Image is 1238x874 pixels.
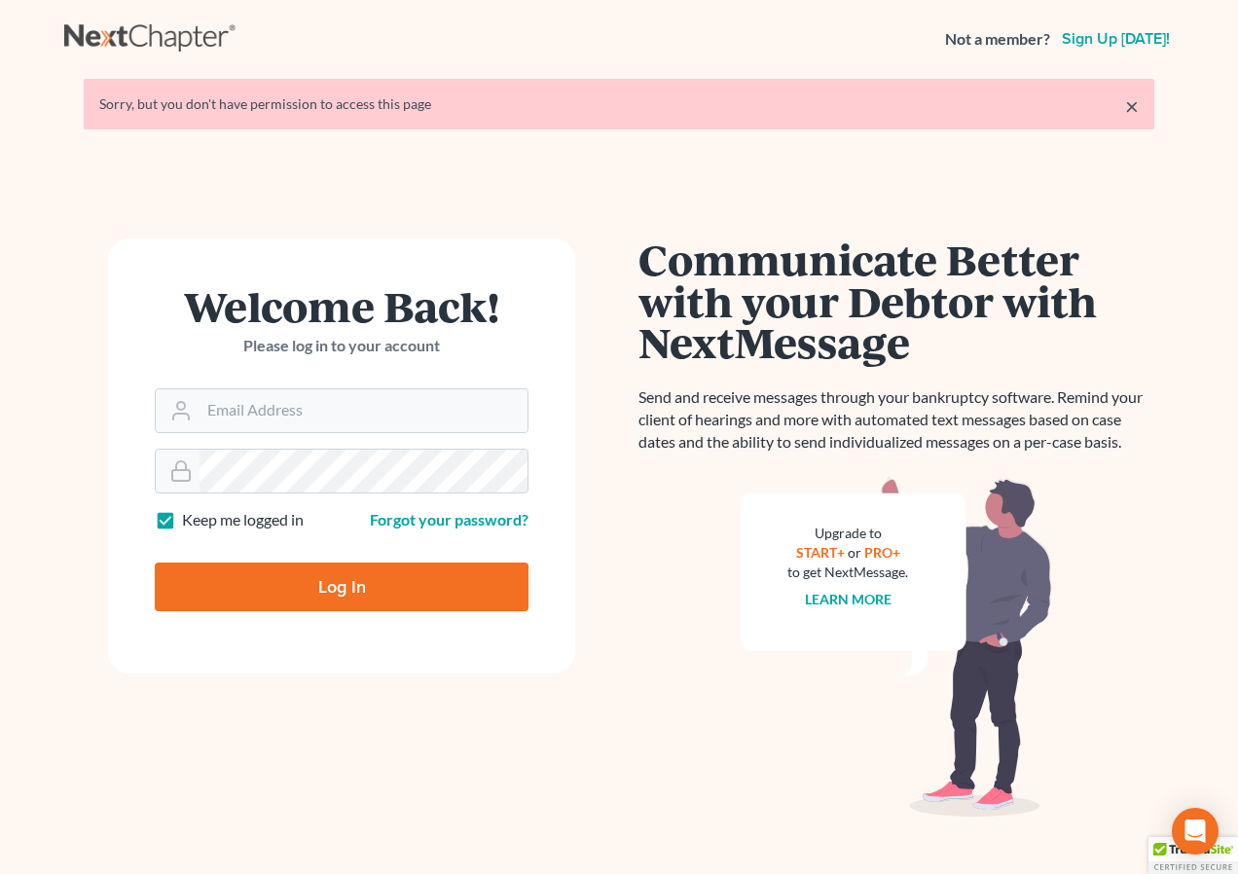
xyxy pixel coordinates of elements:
[1148,837,1238,874] div: TrustedSite Certified
[99,94,1139,114] div: Sorry, but you don't have permission to access this page
[1125,94,1139,118] a: ×
[787,524,908,543] div: Upgrade to
[1058,31,1174,47] a: Sign up [DATE]!
[787,563,908,582] div: to get NextMessage.
[370,510,528,528] a: Forgot your password?
[945,28,1050,51] strong: Not a member?
[805,591,892,607] a: Learn more
[638,386,1154,454] p: Send and receive messages through your bankruptcy software. Remind your client of hearings and mo...
[182,509,304,531] label: Keep me logged in
[864,544,900,561] a: PRO+
[741,477,1052,818] img: nextmessage_bg-59042aed3d76b12b5cd301f8e5b87938c9018125f34e5fa2b7a6b67550977c72.svg
[638,238,1154,363] h1: Communicate Better with your Debtor with NextMessage
[155,285,528,327] h1: Welcome Back!
[200,389,528,432] input: Email Address
[1172,808,1219,855] div: Open Intercom Messenger
[155,563,528,611] input: Log In
[796,544,845,561] a: START+
[848,544,861,561] span: or
[155,335,528,357] p: Please log in to your account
